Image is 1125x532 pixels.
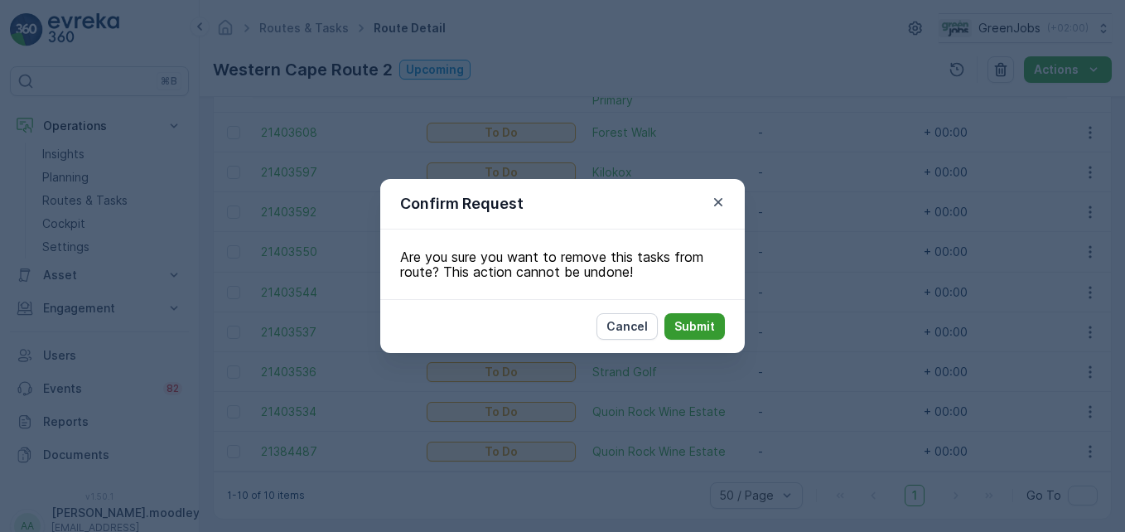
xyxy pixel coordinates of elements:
[596,313,658,340] button: Cancel
[400,192,524,215] p: Confirm Request
[674,318,715,335] p: Submit
[606,318,648,335] p: Cancel
[664,313,725,340] button: Submit
[380,230,745,299] div: Are you sure you want to remove this tasks from route? This action cannot be undone!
